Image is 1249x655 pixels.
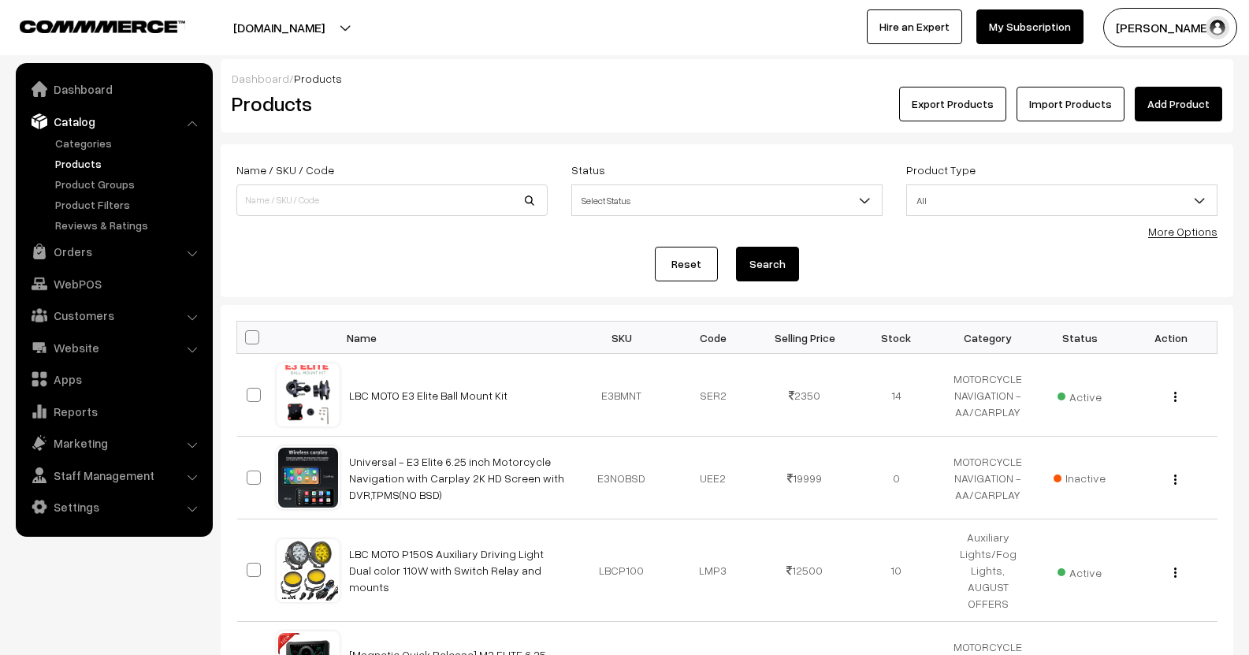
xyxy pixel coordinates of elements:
td: 0 [850,437,942,519]
img: user [1206,16,1229,39]
td: UEE2 [667,437,759,519]
th: Stock [850,322,942,354]
th: Name [340,322,576,354]
span: All [907,187,1217,214]
a: LBC MOTO P150S Auxiliary Driving Light Dual color 110W with Switch Relay and mounts [349,547,544,594]
td: E3NOBSD [576,437,667,519]
td: MOTORCYCLE NAVIGATION - AA/CARPLAY [942,354,1034,437]
img: Menu [1174,475,1177,485]
td: 19999 [759,437,850,519]
a: Reviews & Ratings [51,217,207,233]
td: E3BMNT [576,354,667,437]
a: Add Product [1135,87,1222,121]
button: Export Products [899,87,1006,121]
td: SER2 [667,354,759,437]
label: Status [571,162,605,178]
th: Category [942,322,1034,354]
td: 12500 [759,519,850,622]
h2: Products [232,91,546,116]
th: Code [667,322,759,354]
th: SKU [576,322,667,354]
th: Status [1034,322,1125,354]
td: 10 [850,519,942,622]
th: Selling Price [759,322,850,354]
a: Dashboard [232,72,289,85]
a: Import Products [1017,87,1124,121]
span: Select Status [571,184,883,216]
a: Apps [20,365,207,393]
label: Product Type [906,162,976,178]
span: Active [1058,560,1102,581]
a: Universal - E3 Elite 6.25 inch Motorcycle Navigation with Carplay 2K HD Screen with DVR,TPMS(NO BSD) [349,455,564,501]
td: Auxiliary Lights/Fog Lights, AUGUST OFFERS [942,519,1034,622]
a: Products [51,155,207,172]
a: Categories [51,135,207,151]
a: Customers [20,301,207,329]
a: Settings [20,493,207,521]
input: Name / SKU / Code [236,184,548,216]
a: LBC MOTO E3 Elite Ball Mount Kit [349,389,507,402]
td: 2350 [759,354,850,437]
a: My Subscription [976,9,1084,44]
a: COMMMERCE [20,16,158,35]
a: Product Groups [51,176,207,192]
span: Active [1058,385,1102,405]
a: Product Filters [51,196,207,213]
span: Inactive [1054,470,1106,486]
td: 14 [850,354,942,437]
a: Orders [20,237,207,266]
a: WebPOS [20,270,207,298]
a: Dashboard [20,75,207,103]
a: Hire an Expert [867,9,962,44]
button: [PERSON_NAME] [1103,8,1237,47]
label: Name / SKU / Code [236,162,334,178]
span: Products [294,72,342,85]
td: LMP3 [667,519,759,622]
a: Website [20,333,207,362]
img: COMMMERCE [20,20,185,32]
button: Search [736,247,799,281]
th: Action [1125,322,1217,354]
a: Staff Management [20,461,207,489]
button: [DOMAIN_NAME] [178,8,380,47]
a: Marketing [20,429,207,457]
img: Menu [1174,392,1177,402]
a: Reports [20,397,207,426]
span: All [906,184,1217,216]
div: / [232,70,1222,87]
img: Menu [1174,568,1177,578]
a: Catalog [20,107,207,136]
a: More Options [1148,225,1217,238]
td: LBCP100 [576,519,667,622]
span: Select Status [572,187,882,214]
td: MOTORCYCLE NAVIGATION - AA/CARPLAY [942,437,1034,519]
a: Reset [655,247,718,281]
